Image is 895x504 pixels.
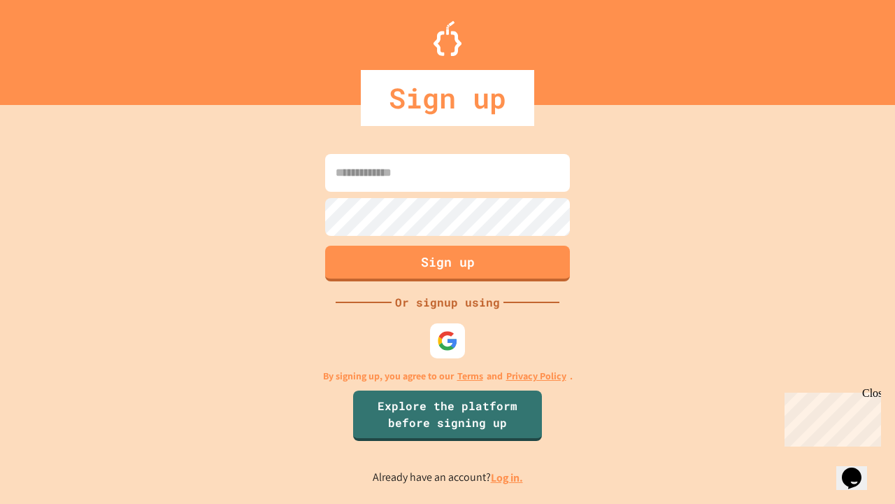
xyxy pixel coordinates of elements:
[323,369,573,384] p: By signing up, you agree to our and .
[779,387,881,447] iframe: chat widget
[836,448,881,490] iframe: chat widget
[361,70,534,126] div: Sign up
[325,246,570,281] button: Sign up
[437,330,458,351] img: google-icon.svg
[506,369,566,384] a: Privacy Policy
[457,369,483,384] a: Terms
[491,470,523,485] a: Log in.
[434,21,461,56] img: Logo.svg
[6,6,96,89] div: Chat with us now!Close
[392,294,503,311] div: Or signup using
[373,469,523,486] p: Already have an account?
[353,391,542,441] a: Explore the platform before signing up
